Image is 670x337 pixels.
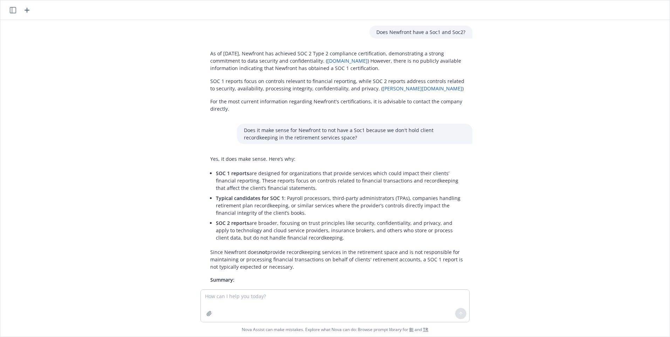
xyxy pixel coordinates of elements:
span: Summary: [210,276,234,283]
p: Yes, it does make sense. Here’s why: [210,155,465,163]
span: Typical candidates for SOC 1 [216,195,284,201]
span: Nova Assist can make mistakes. Explore what Nova can do: Browse prompt library for and [242,322,428,337]
span: not [259,249,267,255]
span: SOC 2 reports [216,220,249,226]
p: For the most current information regarding Newfront's certifications, it is advisable to contact ... [210,98,465,112]
p: SOC 1 reports focus on controls relevant to financial reporting, while SOC 2 reports address cont... [210,77,465,92]
a: BI [409,326,413,332]
a: TR [423,326,428,332]
a: [DOMAIN_NAME] [327,57,368,64]
p: Does Newfront have a Soc1 and Soc2? [376,28,465,36]
li: are broader, focusing on trust principles like security, confidentiality, and privacy, and apply ... [216,218,465,243]
a: [PERSON_NAME][DOMAIN_NAME] [383,85,462,92]
p: Since Newfront does provide recordkeeping services in the retirement space and is not responsible... [210,248,465,270]
span: SOC 1 reports [216,170,249,177]
li: are designed for organizations that provide services which could impact their clients’ financial ... [216,168,465,193]
p: As of [DATE], Newfront has achieved SOC 2 Type 2 compliance certification, demonstrating a strong... [210,50,465,72]
p: Does it make sense for Newfront to not have a Soc1 because we don't hold client recordkeeping in ... [244,126,465,141]
li: : Payroll processors, third-party administrators (TPAs), companies handling retirement plan recor... [216,193,465,218]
